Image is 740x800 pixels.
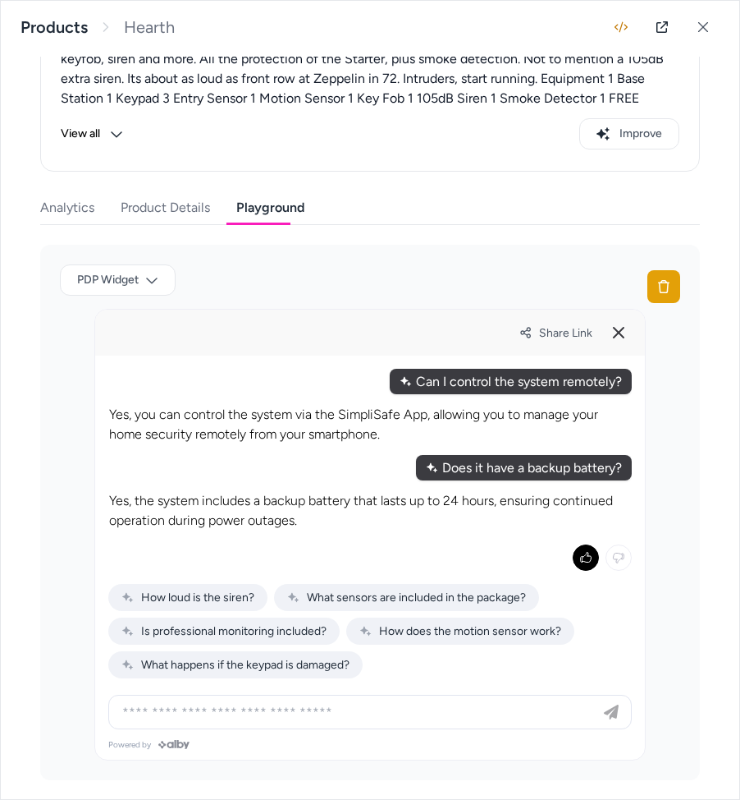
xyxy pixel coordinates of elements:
nav: breadcrumb [21,17,175,38]
button: Product Details [121,191,210,224]
button: View all [61,118,123,149]
button: Analytics [40,191,94,224]
button: PDP Widget [60,264,176,296]
button: Playground [236,191,304,224]
p: The Hearth from SimpliSafe includes a base station; entry and motion sensors; smoke detector, key... [61,30,679,128]
span: Hearth [124,17,175,38]
span: PDP Widget [77,272,139,288]
button: Improve [579,118,679,149]
a: Products [21,17,88,38]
